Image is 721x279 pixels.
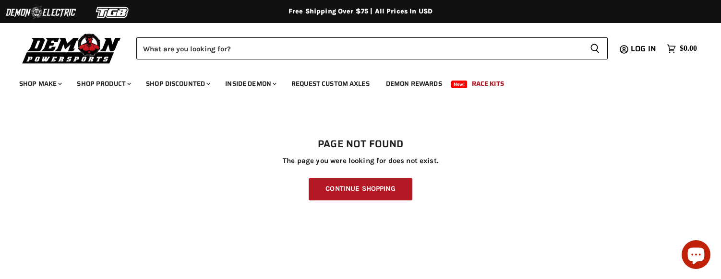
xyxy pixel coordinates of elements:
a: Race Kits [465,74,511,93]
p: The page you were looking for does not exist. [19,157,702,165]
ul: Main menu [12,70,695,93]
form: Product [136,37,608,59]
span: $0.00 [680,44,697,53]
button: Search [582,37,608,59]
h1: Page not found [19,139,702,150]
span: Log in [631,43,656,55]
a: Shop Make [12,74,68,93]
a: Request Custom Axles [284,74,377,93]
span: New! [451,81,468,88]
a: Shop Discounted [139,74,216,93]
a: $0.00 [662,42,702,56]
a: Continue Shopping [309,178,412,200]
a: Log in [626,45,662,53]
input: Search [136,37,582,59]
inbox-online-store-chat: Shopify online store chat [679,240,713,271]
img: Demon Electric Logo 2 [5,3,77,22]
a: Demon Rewards [379,74,449,93]
img: TGB Logo 2 [77,3,149,22]
a: Inside Demon [218,74,282,93]
img: Demon Powersports [19,31,124,65]
a: Shop Product [70,74,137,93]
